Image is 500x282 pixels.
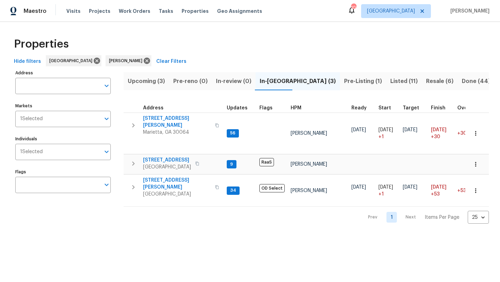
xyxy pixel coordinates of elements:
span: [GEOGRAPHIC_DATA] [367,8,415,15]
button: Open [102,81,111,91]
span: Finish [431,106,445,110]
span: Tasks [159,9,173,14]
span: In-[GEOGRAPHIC_DATA] (3) [260,76,336,86]
span: Maestro [24,8,47,15]
span: In-review (0) [216,76,251,86]
span: Pre-Listing (1) [344,76,382,86]
div: Target renovation project end date [403,106,425,110]
p: Items Per Page [425,214,459,221]
span: [STREET_ADDRESS] [143,157,191,164]
span: OD Select [259,184,285,192]
span: [DATE] [403,127,417,132]
nav: Pagination Navigation [361,211,489,224]
span: Listed (11) [390,76,418,86]
span: Done (44) [462,76,490,86]
label: Address [15,71,111,75]
span: Overall [457,106,475,110]
span: Updates [227,106,248,110]
span: HPM [291,106,301,110]
div: Actual renovation start date [378,106,397,110]
span: [PERSON_NAME] [291,131,327,136]
span: Pre-reno (0) [173,76,208,86]
span: Visits [66,8,81,15]
div: Earliest renovation start date (first business day after COE or Checkout) [351,106,373,110]
span: RaaS [259,158,274,166]
span: Clear Filters [156,57,186,66]
td: 53 day(s) past target finish date [455,175,484,207]
span: [DATE] [378,185,393,190]
span: +53 [431,191,440,198]
div: [GEOGRAPHIC_DATA] [46,55,101,66]
span: [GEOGRAPHIC_DATA] [143,164,191,171]
td: 30 day(s) past target finish date [455,113,484,154]
span: + 1 [378,191,384,198]
span: Work Orders [119,8,150,15]
span: [PERSON_NAME] [291,188,327,193]
span: [PERSON_NAME] [109,57,145,64]
span: Marietta, GA 30064 [143,129,211,136]
span: Flags [259,106,273,110]
div: Days past target finish date [457,106,482,110]
button: Clear Filters [153,55,189,68]
label: Flags [15,170,111,174]
span: Properties [14,41,69,48]
span: Projects [89,8,110,15]
span: Upcoming (3) [128,76,165,86]
span: Resale (6) [426,76,453,86]
label: Individuals [15,137,111,141]
button: Open [102,180,111,190]
div: [PERSON_NAME] [106,55,151,66]
span: [GEOGRAPHIC_DATA] [49,57,95,64]
span: +53 [457,188,466,193]
span: 1 Selected [20,116,43,122]
span: +30 [431,133,440,140]
span: Start [378,106,391,110]
span: [GEOGRAPHIC_DATA] [143,191,211,198]
span: [STREET_ADDRESS][PERSON_NAME] [143,115,211,129]
span: Hide filters [14,57,41,66]
span: Ready [351,106,367,110]
div: 25 [468,208,489,226]
span: + 1 [378,133,384,140]
span: [DATE] [351,127,366,132]
button: Hide filters [11,55,44,68]
a: Goto page 1 [386,212,397,223]
span: Properties [182,8,209,15]
span: [DATE] [403,185,417,190]
span: [PERSON_NAME] [448,8,490,15]
span: [DATE] [378,127,393,132]
span: +30 [457,131,467,136]
label: Markets [15,104,111,108]
span: 1 Selected [20,149,43,155]
div: 106 [351,4,356,11]
td: Scheduled to finish 30 day(s) late [428,113,455,154]
button: Open [102,147,111,157]
td: Scheduled to finish 53 day(s) late [428,175,455,207]
td: Project started 1 days late [376,175,400,207]
span: 34 [227,188,239,193]
span: Target [403,106,419,110]
button: Open [102,114,111,124]
span: Geo Assignments [217,8,262,15]
span: [PERSON_NAME] [291,162,327,167]
span: Address [143,106,164,110]
td: Project started 1 days late [376,113,400,154]
span: [DATE] [431,127,447,132]
div: Projected renovation finish date [431,106,452,110]
span: 56 [227,130,238,136]
span: [DATE] [431,185,447,190]
span: 9 [227,161,236,167]
span: [DATE] [351,185,366,190]
span: [STREET_ADDRESS][PERSON_NAME] [143,177,211,191]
